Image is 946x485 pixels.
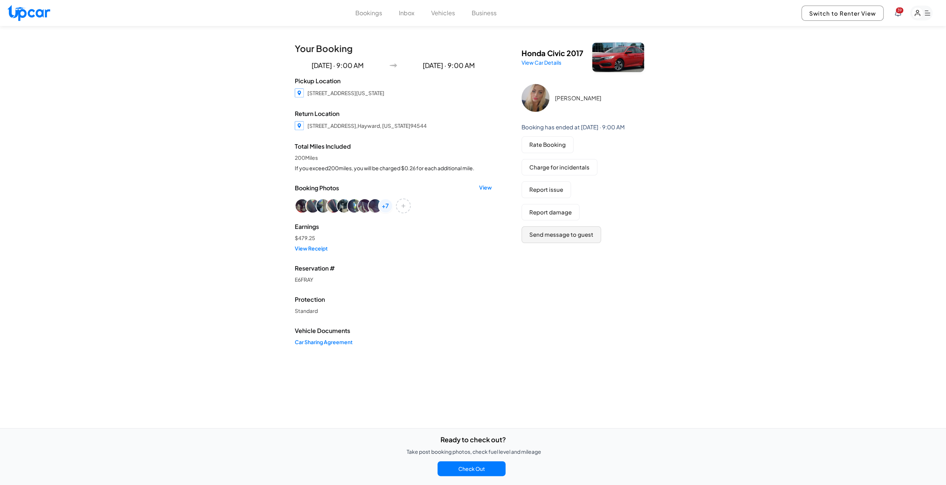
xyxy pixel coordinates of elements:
[295,164,492,172] div: If you exceed 200 miles, you will be charged $0.26 for each additional mile.
[399,9,414,17] button: Inbox
[295,184,339,193] span: Booking Photos
[368,198,382,213] div: View image 8
[307,89,384,97] div: [STREET_ADDRESS][US_STATE]
[522,84,549,112] img: Amanda Brown Profile
[522,204,579,221] button: Report damage
[316,198,330,213] div: View image 3
[801,6,884,21] button: Switch to Renter View
[295,77,492,85] span: Pickup Location
[406,60,492,71] p: [DATE] · 9:00 AM
[896,7,903,13] span: You have new notifications
[336,198,351,213] div: View image 5
[337,199,351,213] img: Booking photo 5
[522,124,652,130] h6: Booking has ended at [DATE] · 9:00 AM
[378,198,393,213] div: View all 15 images
[295,60,381,71] p: [DATE] · 9:00 AM
[327,199,340,213] img: Booking photo 4
[431,9,455,17] button: Vehicles
[295,234,492,242] div: $ 479.25
[358,199,371,213] img: Booking photo 7
[390,62,397,69] img: Arrow Icon
[306,199,319,213] img: Booking photo 2
[7,5,50,21] img: Upcar Logo
[295,109,492,118] span: Return Location
[522,159,597,176] button: Charge for incidentals
[355,9,382,17] button: Bookings
[316,199,330,213] img: Booking photo 3
[396,198,411,213] div: Add or view more images
[348,199,361,213] img: Booking photo 6
[295,307,492,314] a: Standard
[295,245,492,252] a: View Receipt
[522,59,561,66] a: View Car Details
[295,42,492,54] h1: Your Booking
[522,226,601,243] button: Send message to guest
[295,222,492,231] span: Earnings
[295,264,492,273] span: Reservation #
[522,136,574,153] button: Rate Booking
[326,198,341,213] div: View image 4
[407,448,541,455] p: Take post booking photos, check fuel level and mileage
[296,199,309,213] img: Booking photo 1
[522,181,571,198] button: Report issue
[295,154,492,161] span: 200 Miles
[522,48,583,58] h3: Honda Civic 2017
[438,461,506,476] button: Check Out
[555,95,646,101] h3: [PERSON_NAME]
[347,198,362,213] div: View image 6
[368,199,382,213] img: Booking photo 8
[295,198,310,213] div: View image 1
[440,434,506,445] p: Ready to check out?
[295,326,492,335] span: Vehicle Documents
[295,142,492,151] span: Total Miles Included
[295,295,492,304] span: Protection
[305,198,320,213] div: View image 2
[307,122,427,129] div: [STREET_ADDRESS], Hayward , [US_STATE] 94544
[357,198,372,213] div: View image 7
[295,338,492,346] a: Car Sharing Agreement
[479,184,492,193] a: View
[592,42,644,72] img: Honda Civic 2017
[295,276,492,283] div: E6FRAY
[472,9,497,17] button: Business
[295,88,304,97] img: Location Icon
[295,121,304,130] img: Location Icon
